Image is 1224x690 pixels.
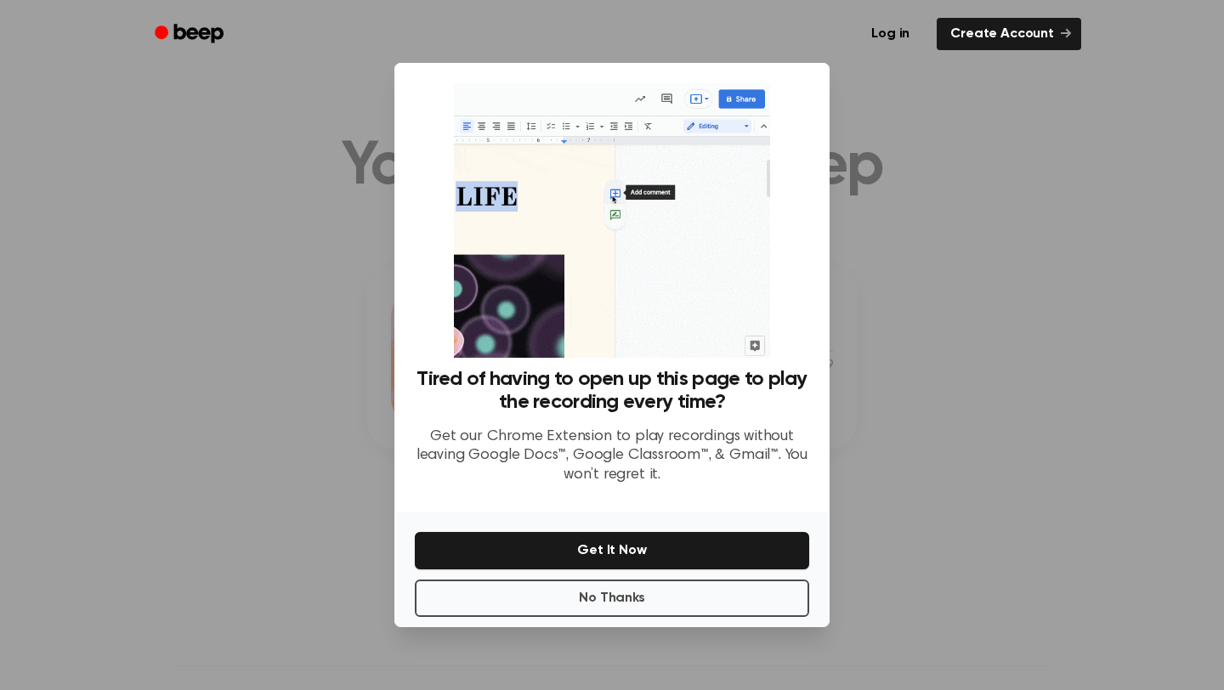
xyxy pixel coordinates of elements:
a: Create Account [937,18,1081,50]
button: No Thanks [415,580,809,617]
img: Beep extension in action [454,83,769,358]
button: Get It Now [415,532,809,569]
h3: Tired of having to open up this page to play the recording every time? [415,368,809,414]
a: Log in [854,14,926,54]
a: Beep [143,18,239,51]
p: Get our Chrome Extension to play recordings without leaving Google Docs™, Google Classroom™, & Gm... [415,427,809,485]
